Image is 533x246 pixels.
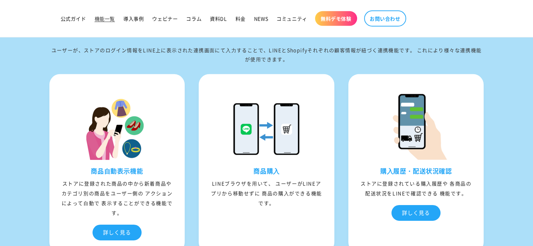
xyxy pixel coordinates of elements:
div: 詳しく見る [93,225,142,240]
img: 商品⾃動表⽰機能 [82,90,152,160]
a: 無料デモ体験 [315,11,357,26]
span: NEWS [254,15,268,22]
h3: 商品⾃動表⽰機能 [51,167,183,175]
a: NEWS [250,11,272,26]
span: 資料DL [210,15,227,22]
img: 購⼊履歴・配送状況確認 [381,90,451,160]
a: 機能一覧 [90,11,119,26]
span: ウェビナー [152,15,178,22]
div: 詳しく見る [391,205,440,221]
h3: 購⼊履歴・配送状況確認 [350,167,482,175]
a: 資料DL [206,11,231,26]
span: お問い合わせ [370,15,401,22]
img: 商品購⼊ [231,90,301,160]
span: 導入事例 [123,15,144,22]
h3: 商品購⼊ [200,167,333,175]
div: LINEブラウザを⽤いて、 ユーザーがLINEアプリから移動せずに 商品の購⼊ができる機能です。 [200,178,333,208]
a: 料金 [231,11,250,26]
a: お問い合わせ [364,10,406,27]
span: 機能一覧 [95,15,115,22]
a: ウェビナー [148,11,182,26]
a: 導入事例 [119,11,148,26]
div: ストアに登録された商品の中から新着商品や カテゴリ別の商品をユーザー側の アクションによって⾃動で 表⽰することができる機能です。 [51,178,183,218]
span: コミュニティ [276,15,307,22]
span: 料金 [235,15,246,22]
a: コミュニティ [272,11,312,26]
a: 公式ガイド [56,11,90,26]
a: コラム [182,11,206,26]
div: ユーザーが、ストアのログイン情報をLINE上に表⽰された連携画⾯にて⼊⼒することで、LINEとShopifyそれぞれの顧客情報が紐づく連携機能です。 これにより様々な連携機能が使⽤できます。 [49,46,484,63]
span: 無料デモ体験 [321,15,351,22]
span: コラム [186,15,201,22]
span: 公式ガイド [61,15,86,22]
div: ストアに登録されている購⼊履歴や 各商品の配送状況をLINEで確認できる 機能です。 [350,178,482,198]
